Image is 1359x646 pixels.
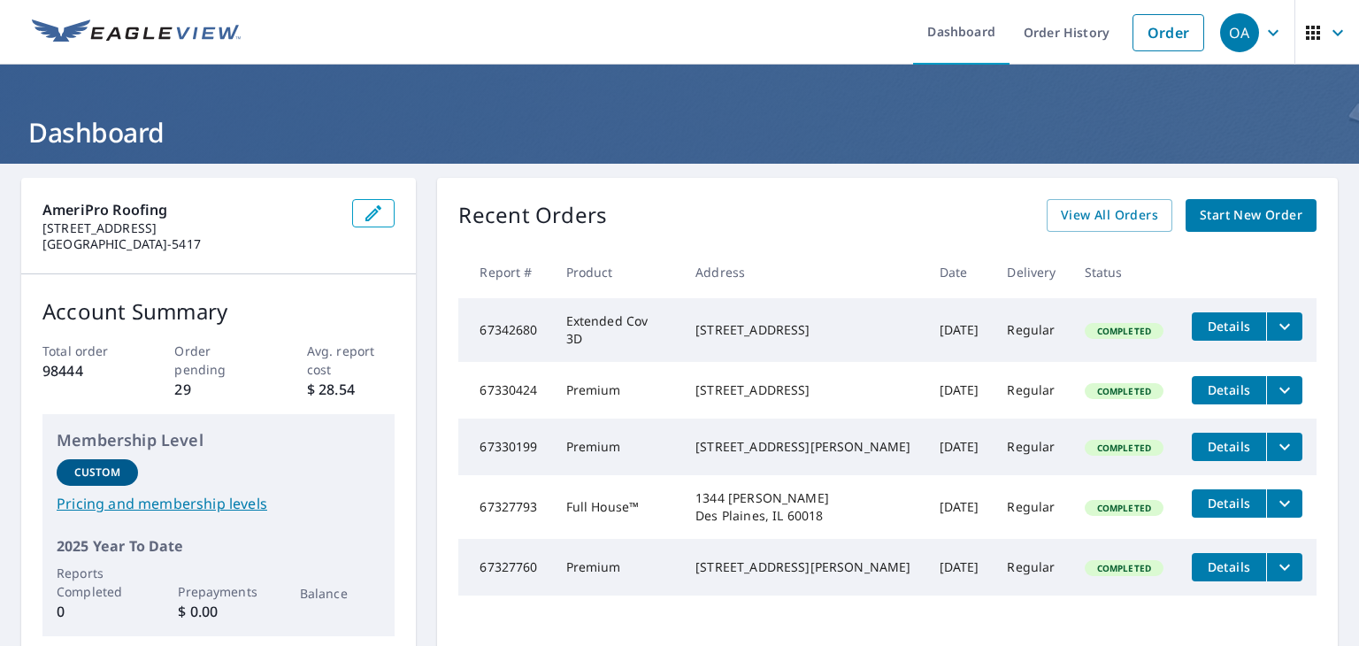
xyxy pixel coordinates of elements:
p: Order pending [174,342,263,379]
p: Membership Level [57,428,380,452]
button: detailsBtn-67330199 [1192,433,1266,461]
td: Regular [993,362,1070,419]
td: [DATE] [925,475,994,539]
p: Total order [42,342,131,360]
p: Reports Completed [57,564,138,601]
img: EV Logo [32,19,241,46]
td: [DATE] [925,419,994,475]
span: View All Orders [1061,204,1158,227]
th: Address [681,246,925,298]
h1: Dashboard [21,114,1338,150]
p: Custom [74,465,120,481]
a: Order [1132,14,1204,51]
div: [STREET_ADDRESS] [695,381,910,399]
td: Regular [993,298,1070,362]
td: 67330199 [458,419,551,475]
th: Status [1071,246,1178,298]
td: 67330424 [458,362,551,419]
div: [STREET_ADDRESS] [695,321,910,339]
th: Report # [458,246,551,298]
td: 67327793 [458,475,551,539]
a: Start New Order [1186,199,1317,232]
div: 1344 [PERSON_NAME] Des Plaines, IL 60018 [695,489,910,525]
div: [STREET_ADDRESS][PERSON_NAME] [695,438,910,456]
span: Details [1202,495,1255,511]
button: detailsBtn-67327760 [1192,553,1266,581]
td: Premium [552,362,682,419]
p: Avg. report cost [307,342,395,379]
td: Premium [552,539,682,596]
p: 29 [174,379,263,400]
span: Details [1202,381,1255,398]
span: Start New Order [1200,204,1302,227]
button: filesDropdownBtn-67327760 [1266,553,1302,581]
button: filesDropdownBtn-67327793 [1266,489,1302,518]
span: Completed [1086,385,1162,397]
p: [STREET_ADDRESS] [42,220,338,236]
p: 0 [57,601,138,622]
p: [GEOGRAPHIC_DATA]-5417 [42,236,338,252]
td: Regular [993,419,1070,475]
td: [DATE] [925,539,994,596]
p: 98444 [42,360,131,381]
p: Prepayments [178,582,259,601]
span: Details [1202,558,1255,575]
td: [DATE] [925,362,994,419]
p: Recent Orders [458,199,607,232]
p: AmeriPro Roofing [42,199,338,220]
p: Account Summary [42,296,395,327]
td: Regular [993,475,1070,539]
span: Completed [1086,442,1162,454]
td: 67327760 [458,539,551,596]
button: detailsBtn-67342680 [1192,312,1266,341]
span: Completed [1086,562,1162,574]
td: Full House™ [552,475,682,539]
button: filesDropdownBtn-67330199 [1266,433,1302,461]
span: Details [1202,318,1255,335]
div: OA [1220,13,1259,52]
button: detailsBtn-67327793 [1192,489,1266,518]
td: [DATE] [925,298,994,362]
span: Completed [1086,502,1162,514]
button: filesDropdownBtn-67330424 [1266,376,1302,404]
td: Premium [552,419,682,475]
div: [STREET_ADDRESS][PERSON_NAME] [695,558,910,576]
p: 2025 Year To Date [57,535,380,557]
button: filesDropdownBtn-67342680 [1266,312,1302,341]
a: View All Orders [1047,199,1172,232]
th: Delivery [993,246,1070,298]
span: Completed [1086,325,1162,337]
p: $ 0.00 [178,601,259,622]
button: detailsBtn-67330424 [1192,376,1266,404]
p: Balance [300,584,381,603]
th: Product [552,246,682,298]
td: Extended Cov 3D [552,298,682,362]
a: Pricing and membership levels [57,493,380,514]
th: Date [925,246,994,298]
p: $ 28.54 [307,379,395,400]
td: Regular [993,539,1070,596]
td: 67342680 [458,298,551,362]
span: Details [1202,438,1255,455]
